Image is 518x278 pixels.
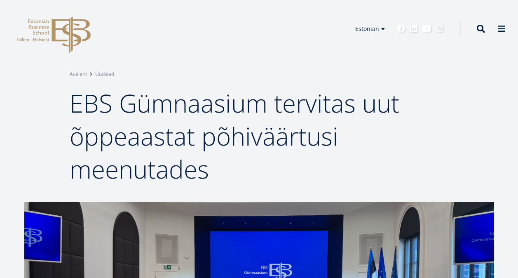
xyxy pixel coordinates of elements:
a: Linkedin [410,25,418,33]
a: Instagram [436,25,444,33]
a: Youtube [422,25,431,33]
a: Facebook [397,25,405,33]
span: EBS Gümnaasium tervitas uut õppeaastat põhiväärtusi meenutades [70,86,399,186]
a: Uudised [95,70,114,78]
a: Avaleht [70,70,87,78]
